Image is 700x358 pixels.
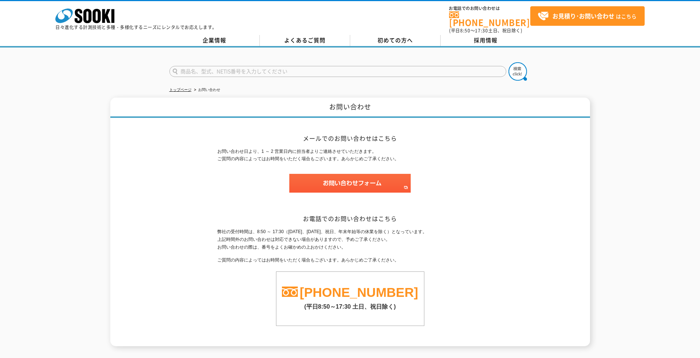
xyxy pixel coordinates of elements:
[538,11,637,22] span: はこちら
[110,98,590,118] h1: お問い合わせ
[508,62,527,81] img: btn_search.png
[193,86,220,94] li: お問い合わせ
[377,36,413,44] span: 初めての方へ
[449,11,530,27] a: [PHONE_NUMBER]
[552,11,614,20] strong: お見積り･お問い合わせ
[460,27,470,34] span: 8:50
[55,25,217,29] p: 日々進化する計測技術と多種・多様化するニーズにレンタルでお応えします。
[169,88,192,92] a: トップページ
[276,299,424,311] p: (平日8:50～17:30 土日、祝日除く)
[475,27,488,34] span: 17:30
[449,6,530,11] span: お電話でのお問い合わせは
[217,228,483,251] p: 弊社の受付時間は、8:50 ～ 17:30（[DATE]、[DATE]、祝日、年末年始等の休業を除く）となっています。 上記時間外のお問い合わせは対応できない場合がありますので、予めご了承くださ...
[530,6,645,26] a: お見積り･お問い合わせはこちら
[169,35,260,46] a: 企業情報
[289,174,411,193] img: お問い合わせフォーム
[217,148,483,163] p: お問い合わせ日より、1 ～ 2 営業日内に担当者よりご連絡させていただきます。 ご質問の内容によってはお時間をいただく場合もございます。あらかじめご了承ください。
[300,285,418,299] a: [PHONE_NUMBER]
[350,35,441,46] a: 初めての方へ
[289,186,411,191] a: お問い合わせフォーム
[217,215,483,222] h2: お電話でのお問い合わせはこちら
[217,134,483,142] h2: メールでのお問い合わせはこちら
[441,35,531,46] a: 採用情報
[449,27,522,34] span: (平日 ～ 土日、祝日除く)
[169,66,506,77] input: 商品名、型式、NETIS番号を入力してください
[217,256,483,264] p: ご質問の内容によってはお時間をいただく場合もございます。あらかじめご了承ください。
[260,35,350,46] a: よくあるご質問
